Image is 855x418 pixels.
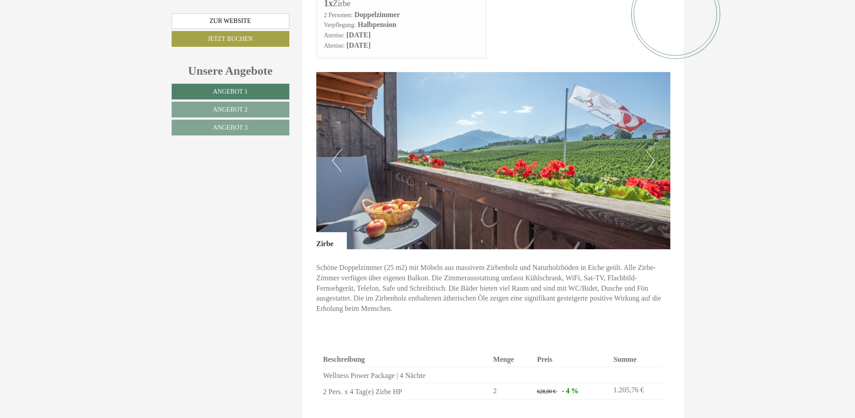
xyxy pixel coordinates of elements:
[354,11,400,18] b: Doppelzimmer
[172,13,289,29] a: Zur Website
[490,353,534,367] th: Menge
[324,42,345,49] small: Abreise:
[610,383,663,399] td: 1.205,76 €
[324,12,353,18] small: 2 Personen:
[645,149,655,172] button: Next
[346,41,371,49] b: [DATE]
[533,353,610,367] th: Preis
[323,383,490,399] td: 2 Pers. x 4 Tag(e) Zirbe HP
[323,353,490,367] th: Beschreibung
[346,31,371,39] b: [DATE]
[316,263,670,314] p: Schöne Doppelzimmer (25 m2) mit Möbeln aus massivem Zirbenholz und Naturholzböden in Eiche geölt....
[316,232,347,249] div: Zirbe
[610,353,663,367] th: Summe
[316,72,670,249] img: image
[323,367,490,383] td: Wellness Power Package | 4 Nächte
[332,149,341,172] button: Previous
[358,21,396,28] b: Halbpension
[324,32,345,39] small: Anreise:
[213,106,248,113] span: Angebot 2
[324,22,356,28] small: Verpflegung:
[172,63,289,79] div: Unsere Angebote
[537,388,556,395] span: 628,00 €
[213,124,248,131] span: Angebot 3
[490,383,534,399] td: 2
[172,31,289,47] a: Jetzt buchen
[213,88,248,95] span: Angebot 1
[562,387,578,395] span: - 4 %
